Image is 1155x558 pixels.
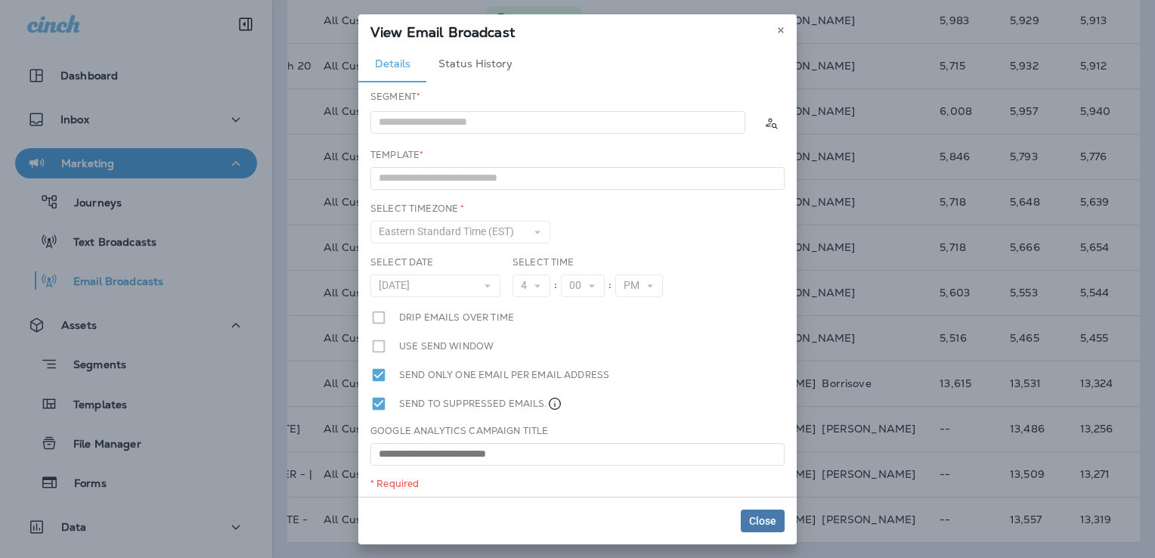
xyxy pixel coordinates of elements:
[370,274,500,297] button: [DATE]
[426,46,525,82] button: Status History
[757,109,785,136] button: Calculate the estimated number of emails to be sent based on selected segment. (This could take a...
[615,274,663,297] button: PM
[749,516,776,526] span: Close
[399,367,609,383] label: Send only one email per email address
[358,14,797,46] div: View Email Broadcast
[512,274,550,297] button: 4
[521,279,533,292] span: 4
[370,478,785,490] div: * Required
[370,91,420,103] label: Segment
[399,309,514,326] label: Drip emails over time
[550,274,561,297] div: :
[624,279,646,292] span: PM
[605,274,615,297] div: :
[358,46,426,82] button: Details
[561,274,605,297] button: 00
[370,256,434,268] label: Select Date
[399,395,562,412] label: Send to suppressed emails.
[370,149,423,161] label: Template
[370,425,548,437] label: Google Analytics Campaign Title
[512,256,574,268] label: Select Time
[379,279,416,292] span: [DATE]
[370,221,550,243] button: Eastern Standard Time (EST)
[370,203,464,215] label: Select Timezone
[399,338,494,355] label: Use send window
[379,225,520,238] span: Eastern Standard Time (EST)
[569,279,587,292] span: 00
[741,510,785,532] button: Close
